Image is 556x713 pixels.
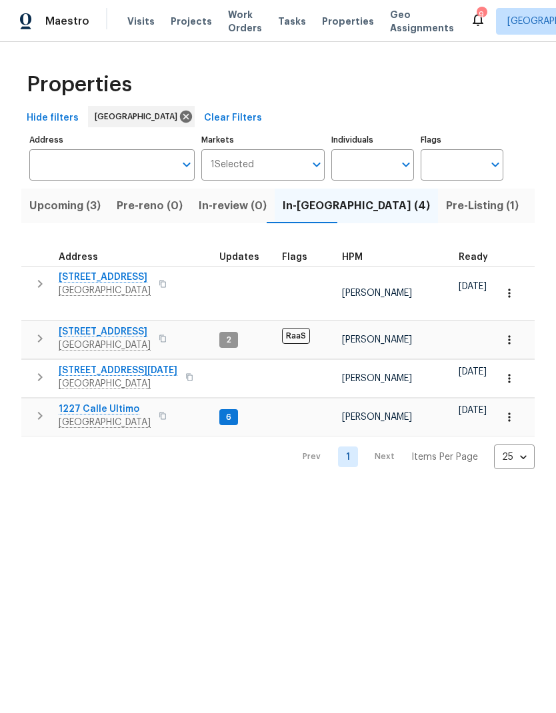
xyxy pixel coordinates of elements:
label: Individuals [331,136,414,144]
span: In-[GEOGRAPHIC_DATA] (4) [283,197,430,215]
span: Clear Filters [204,110,262,127]
span: RaaS [282,328,310,344]
span: Properties [27,78,132,91]
span: [PERSON_NAME] [342,289,412,298]
label: Address [29,136,195,144]
button: Open [486,155,505,174]
span: Upcoming (3) [29,197,101,215]
button: Hide filters [21,106,84,131]
span: 1 Selected [211,159,254,171]
span: [PERSON_NAME] [342,335,412,345]
a: Goto page 1 [338,446,358,467]
span: Hide filters [27,110,79,127]
span: Pre-Listing (1) [446,197,519,215]
button: Open [177,155,196,174]
button: Open [307,155,326,174]
span: Visits [127,15,155,28]
div: 25 [494,440,535,474]
label: Flags [421,136,503,144]
span: Ready [459,253,488,262]
span: Pre-reno (0) [117,197,183,215]
span: [PERSON_NAME] [342,374,412,383]
span: Projects [171,15,212,28]
div: [GEOGRAPHIC_DATA] [88,106,195,127]
span: [DATE] [459,282,487,291]
span: Maestro [45,15,89,28]
button: Open [397,155,415,174]
span: [GEOGRAPHIC_DATA] [95,110,183,123]
span: 6 [221,412,237,423]
span: Geo Assignments [390,8,454,35]
span: Tasks [278,17,306,26]
div: Earliest renovation start date (first business day after COE or Checkout) [459,253,500,262]
nav: Pagination Navigation [290,444,535,469]
span: HPM [342,253,363,262]
button: Clear Filters [199,106,267,131]
span: Updates [219,253,259,262]
div: 9 [477,8,486,21]
label: Markets [201,136,325,144]
span: [PERSON_NAME] [342,412,412,422]
span: In-review (0) [199,197,267,215]
span: [DATE] [459,367,487,376]
span: [DATE] [459,406,487,415]
span: Address [59,253,98,262]
span: Properties [322,15,374,28]
span: 2 [221,335,237,346]
p: Items Per Page [411,450,478,464]
span: Work Orders [228,8,262,35]
span: Flags [282,253,307,262]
